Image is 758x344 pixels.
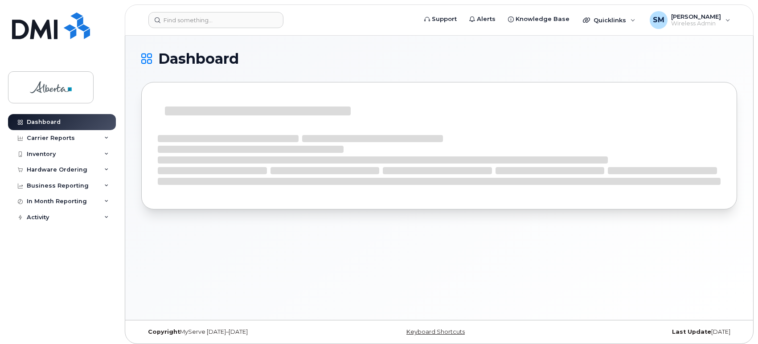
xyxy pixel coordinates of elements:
strong: Copyright [148,328,180,335]
a: Keyboard Shortcuts [406,328,465,335]
div: MyServe [DATE]–[DATE] [141,328,340,336]
div: [DATE] [538,328,737,336]
strong: Last Update [672,328,711,335]
span: Dashboard [158,52,239,66]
